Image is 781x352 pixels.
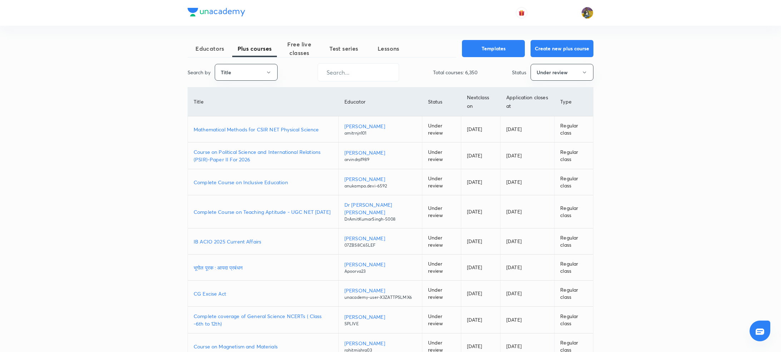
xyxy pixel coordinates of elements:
[344,268,416,275] p: Apoorva23
[554,281,593,307] td: Regular class
[194,178,333,186] a: Complete Course on Inclusive Education
[581,7,593,19] img: sajan k
[554,307,593,333] td: Regular class
[194,264,333,271] a: भूगोल पूरक : आपदा प्रबंधन
[554,87,593,116] th: Type
[501,169,554,195] td: [DATE]
[194,343,333,350] a: Course on Magnetism and Materials
[344,216,416,222] p: DrAmitKumarSingh-5008
[461,228,500,255] td: [DATE]
[501,307,554,333] td: [DATE]
[215,64,278,81] button: Title
[461,281,500,307] td: [DATE]
[462,40,525,57] button: Templates
[344,294,416,301] p: unacademy-user-X3ZATTPSLMX6
[344,122,416,136] a: [PERSON_NAME]amitrnjn101
[232,44,277,53] span: Plus courses
[501,116,554,142] td: [DATE]
[422,116,461,142] td: Under review
[422,255,461,281] td: Under review
[344,156,416,163] p: arvindrp1989
[344,175,416,189] a: [PERSON_NAME]anukampa.devi-6592
[194,148,333,163] a: Course on Political Science and International Relations (PSIR)-Paper II For 2026
[531,40,593,57] button: Create new plus course
[277,40,322,57] span: Free live classes
[344,261,416,275] a: [PERSON_NAME]Apoorva23
[461,142,500,169] td: [DATE]
[501,142,554,169] td: [DATE]
[554,195,593,228] td: Regular class
[554,142,593,169] td: Regular class
[461,195,500,228] td: [DATE]
[344,149,416,163] a: [PERSON_NAME]arvindrp1989
[366,44,411,53] span: Lessons
[422,307,461,333] td: Under review
[344,242,416,248] p: 07ZBS8C65LEF
[422,228,461,255] td: Under review
[518,10,525,16] img: avatar
[344,321,416,327] p: SPLIVE
[501,281,554,307] td: [DATE]
[554,228,593,255] td: Regular class
[501,195,554,228] td: [DATE]
[188,44,232,53] span: Educators
[422,281,461,307] td: Under review
[554,116,593,142] td: Regular class
[188,87,338,116] th: Title
[344,183,416,189] p: anukampa.devi-6592
[461,255,500,281] td: [DATE]
[322,44,366,53] span: Test series
[344,201,416,222] a: Dr [PERSON_NAME] [PERSON_NAME]DrAmitKumarSingh-5008
[554,255,593,281] td: Regular class
[344,340,416,347] p: [PERSON_NAME]
[318,63,399,81] input: Search...
[344,235,416,248] a: [PERSON_NAME]07ZBS8C65LEF
[344,149,416,156] p: [PERSON_NAME]
[433,69,478,76] p: Total courses: 6,350
[501,228,554,255] td: [DATE]
[461,116,500,142] td: [DATE]
[344,313,416,327] a: [PERSON_NAME]SPLIVE
[188,69,210,76] p: Search by
[188,8,245,18] a: Company Logo
[344,130,416,136] p: amitrnjn101
[344,175,416,183] p: [PERSON_NAME]
[344,235,416,242] p: [PERSON_NAME]
[422,169,461,195] td: Under review
[194,312,333,327] a: Complete coverage of General Science NCERTs ( Class -6th to 12th)
[461,169,500,195] td: [DATE]
[512,69,526,76] p: Status
[344,201,416,216] p: Dr [PERSON_NAME] [PERSON_NAME]
[338,87,422,116] th: Educator
[422,195,461,228] td: Under review
[344,287,416,294] p: [PERSON_NAME]
[422,142,461,169] td: Under review
[344,287,416,301] a: [PERSON_NAME]unacademy-user-X3ZATTPSLMX6
[422,87,461,116] th: Status
[194,290,333,297] a: CG Excise Act
[188,8,245,16] img: Company Logo
[344,313,416,321] p: [PERSON_NAME]
[194,238,333,245] a: IB ACIO 2025 Current Affairs
[516,7,527,19] button: avatar
[461,307,500,333] td: [DATE]
[344,122,416,130] p: [PERSON_NAME]
[501,255,554,281] td: [DATE]
[461,87,500,116] th: Next class on
[344,261,416,268] p: [PERSON_NAME]
[554,169,593,195] td: Regular class
[194,208,333,216] a: Complete Course on Teaching Aptitude - UGC NET [DATE]
[531,64,593,81] button: Under review
[194,126,333,133] a: Mathematical Methods for CSIR NET Physical Science
[501,87,554,116] th: Application closes at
